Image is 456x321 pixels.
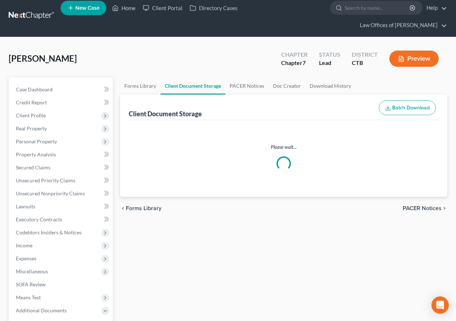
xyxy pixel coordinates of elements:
[16,268,48,274] span: Miscellaneous
[281,59,307,67] div: Chapter
[139,1,186,14] a: Client Portal
[10,96,113,109] a: Credit Report
[16,151,56,157] span: Property Analysis
[120,205,126,211] i: chevron_left
[442,205,447,211] i: chevron_right
[16,164,50,170] span: Secured Claims
[319,59,340,67] div: Lead
[352,51,378,59] div: District
[10,187,113,200] a: Unsecured Nonpriority Claims
[281,51,307,59] div: Chapter
[16,177,75,183] span: Unsecured Priority Claims
[10,200,113,213] a: Lawsuits
[305,77,355,95] a: Download History
[16,281,46,287] span: SOFA Review
[403,205,447,211] button: PACER Notices chevron_right
[129,109,202,118] div: Client Document Storage
[16,86,53,92] span: Case Dashboard
[126,205,161,211] span: Forms Library
[10,148,113,161] a: Property Analysis
[109,1,139,14] a: Home
[352,59,378,67] div: CTB
[120,205,161,211] button: chevron_left Forms Library
[345,1,411,14] input: Search by name...
[16,203,35,209] span: Lawsuits
[75,5,99,11] span: New Case
[16,255,36,261] span: Expenses
[10,83,113,96] a: Case Dashboard
[10,213,113,226] a: Executory Contracts
[319,51,340,59] div: Status
[302,59,306,66] span: 7
[10,161,113,174] a: Secured Claims
[269,77,305,95] a: Doc Creator
[9,53,77,64] span: [PERSON_NAME]
[16,112,46,118] span: Client Profile
[16,242,32,248] span: Income
[431,296,449,314] div: Open Intercom Messenger
[16,216,62,222] span: Executory Contracts
[16,125,47,131] span: Real Property
[225,77,269,95] a: PACER Notices
[130,143,437,151] p: Please wait...
[379,100,436,116] button: Batch Download
[16,138,57,144] span: Personal Property
[186,1,241,14] a: Directory Cases
[392,105,430,111] span: Batch Download
[16,190,85,196] span: Unsecured Nonpriority Claims
[389,51,439,67] button: Preview
[10,174,113,187] a: Unsecured Priority Claims
[120,77,160,95] a: Forms Library
[403,205,442,211] span: PACER Notices
[160,77,225,95] a: Client Document Storage
[16,307,67,313] span: Additional Documents
[423,1,447,14] a: Help
[356,19,447,32] a: Law Offices of [PERSON_NAME]
[16,294,41,300] span: Means Test
[10,278,113,291] a: SOFA Review
[16,99,47,105] span: Credit Report
[16,229,81,235] span: Codebtors Insiders & Notices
